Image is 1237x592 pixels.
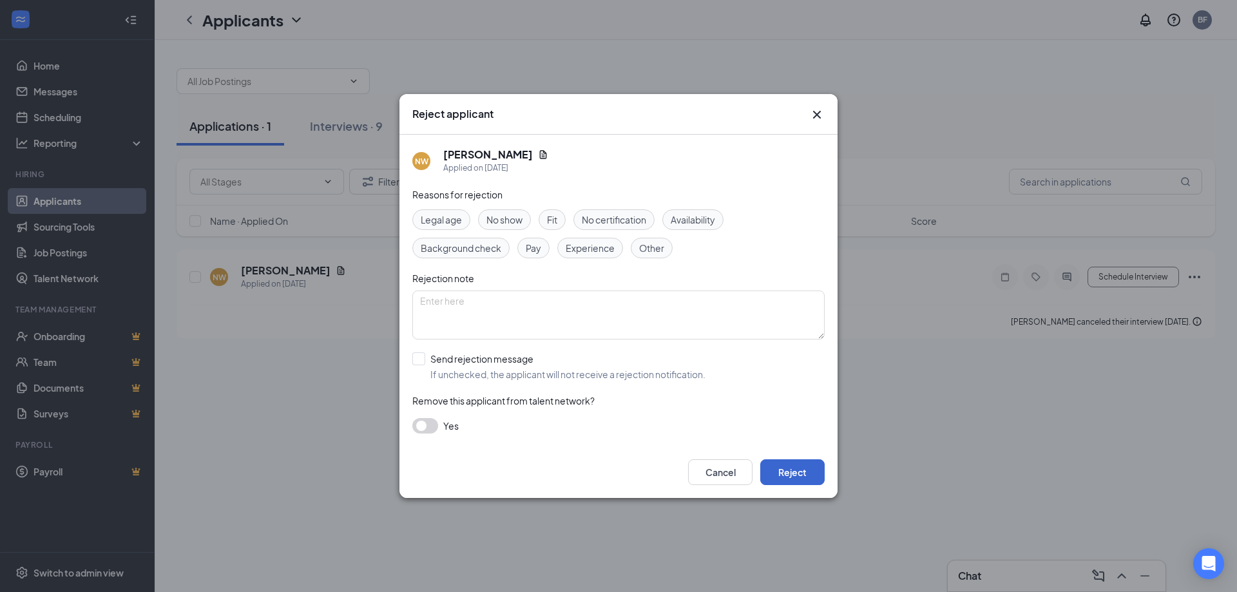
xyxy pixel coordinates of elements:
[443,418,459,434] span: Yes
[538,149,548,160] svg: Document
[412,189,503,200] span: Reasons for rejection
[412,395,595,406] span: Remove this applicant from talent network?
[421,213,462,227] span: Legal age
[421,241,501,255] span: Background check
[547,213,557,227] span: Fit
[688,459,753,485] button: Cancel
[443,148,533,162] h5: [PERSON_NAME]
[526,241,541,255] span: Pay
[415,156,428,167] div: NW
[1193,548,1224,579] div: Open Intercom Messenger
[671,213,715,227] span: Availability
[443,162,548,175] div: Applied on [DATE]
[809,107,825,122] button: Close
[760,459,825,485] button: Reject
[486,213,523,227] span: No show
[639,241,664,255] span: Other
[412,272,474,284] span: Rejection note
[412,107,494,121] h3: Reject applicant
[809,107,825,122] svg: Cross
[566,241,615,255] span: Experience
[582,213,646,227] span: No certification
